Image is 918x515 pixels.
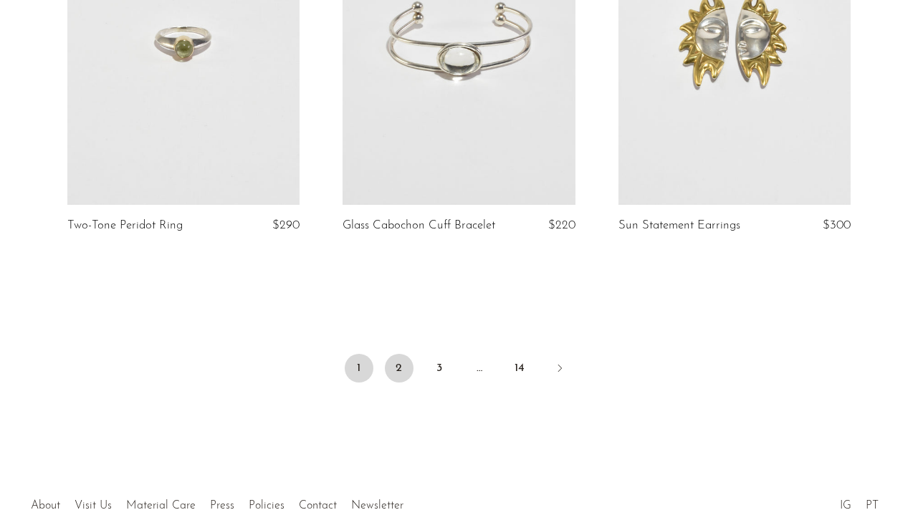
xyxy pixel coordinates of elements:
[840,500,851,511] a: IG
[343,219,495,232] a: Glass Cabochon Cuff Bracelet
[823,219,851,231] span: $300
[249,500,285,511] a: Policies
[31,500,60,511] a: About
[618,219,740,232] a: Sun Statement Earrings
[465,354,494,382] span: …
[299,500,337,511] a: Contact
[545,354,574,385] a: Next
[866,500,879,511] a: PT
[505,354,534,382] a: 14
[67,219,183,232] a: Two-Tone Peridot Ring
[272,219,300,231] span: $290
[126,500,196,511] a: Material Care
[210,500,234,511] a: Press
[345,354,373,382] span: 1
[548,219,575,231] span: $220
[425,354,454,382] a: 3
[75,500,112,511] a: Visit Us
[385,354,413,382] a: 2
